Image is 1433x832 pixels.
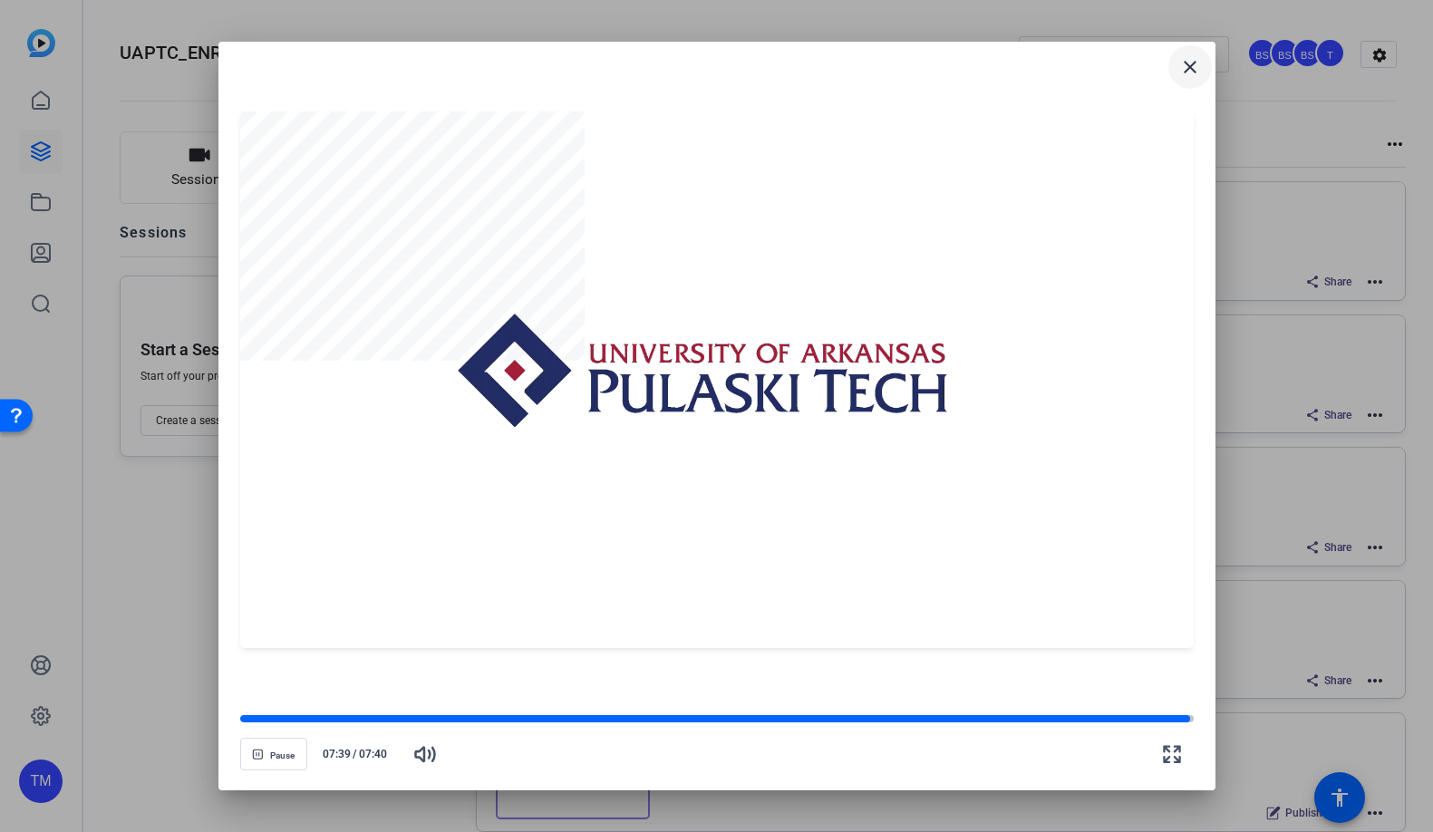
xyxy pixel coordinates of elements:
span: 07:39 [315,746,352,762]
span: 07:40 [359,746,396,762]
button: Fullscreen [1150,732,1194,776]
span: Pause [270,750,295,761]
button: Mute [403,732,447,776]
div: / [315,746,396,762]
button: Pause [240,738,307,770]
mat-icon: close [1179,56,1201,78]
